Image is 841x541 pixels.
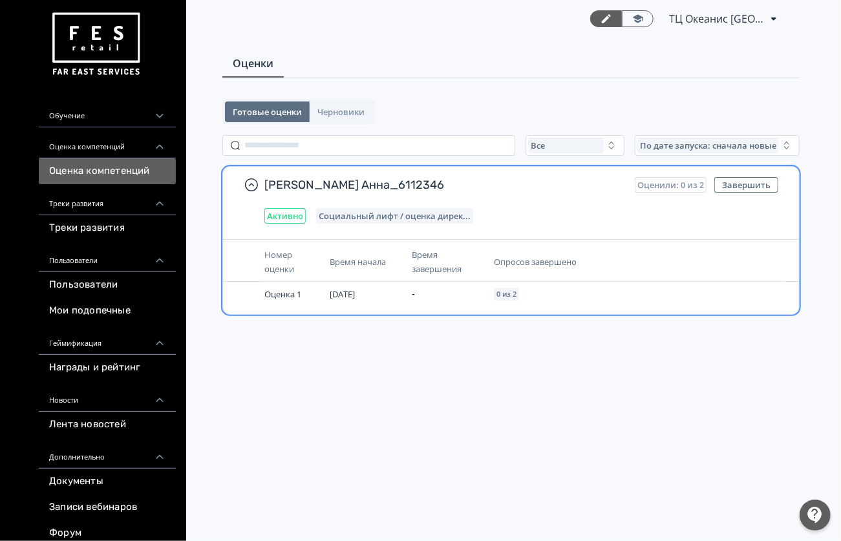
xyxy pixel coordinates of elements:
[635,135,800,156] button: По дате запуска: сначала новые
[39,381,176,412] div: Новости
[233,107,302,117] span: Готовые оценки
[526,135,624,156] button: Все
[225,101,310,122] button: Готовые оценки
[39,494,176,520] a: Записи вебинаров
[39,438,176,469] div: Дополнительно
[39,412,176,438] a: Лента новостей
[39,272,176,298] a: Пользователи
[310,101,372,122] button: Черновики
[319,211,471,221] span: Социальный лифт / оценка директора магазина
[39,298,176,324] a: Мои подопечные
[622,10,654,27] a: Переключиться в режим ученика
[39,158,176,184] a: Оценка компетенций
[39,469,176,494] a: Документы
[39,241,176,272] div: Пользователи
[317,107,365,117] span: Черновики
[494,256,577,268] span: Опросов завершено
[233,56,273,71] span: Оценки
[39,184,176,215] div: Треки развития
[531,140,545,151] span: Все
[640,140,776,151] span: По дате запуска: сначала новые
[49,8,142,81] img: https://files.teachbase.ru/system/account/57463/logo/medium-936fc5084dd2c598f50a98b9cbe0469a.png
[264,288,301,300] span: Оценка 1
[39,215,176,241] a: Треки развития
[407,282,489,306] td: -
[39,324,176,355] div: Геймификация
[39,96,176,127] div: Обучение
[330,288,356,300] span: [DATE]
[39,355,176,381] a: Награды и рейтинг
[669,11,766,27] span: ТЦ Океанис Нижний Новгород ХС 6112346
[496,290,516,298] span: 0 из 2
[637,180,704,190] span: Оценили: 0 из 2
[264,249,294,275] span: Номер оценки
[714,177,778,193] button: Завершить
[264,177,624,193] span: [PERSON_NAME] Анна_6112346
[412,249,462,275] span: Время завершения
[39,127,176,158] div: Оценка компетенций
[330,256,387,268] span: Время начала
[267,211,303,221] span: Активно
